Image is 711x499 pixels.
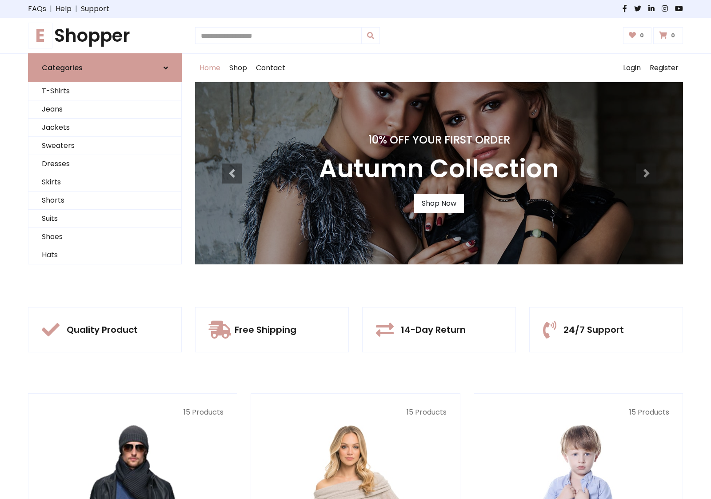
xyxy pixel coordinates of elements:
h5: 24/7 Support [563,324,624,335]
h5: Free Shipping [235,324,296,335]
h5: Quality Product [67,324,138,335]
h4: 10% Off Your First Order [319,134,559,147]
p: 15 Products [264,407,446,418]
a: Jackets [28,119,181,137]
a: 0 [623,27,652,44]
a: Dresses [28,155,181,173]
a: Shorts [28,192,181,210]
a: 0 [653,27,683,44]
a: Jeans [28,100,181,119]
a: Home [195,54,225,82]
a: Support [81,4,109,14]
span: 0 [669,32,677,40]
span: | [72,4,81,14]
a: FAQs [28,4,46,14]
p: 15 Products [42,407,224,418]
p: 15 Products [487,407,669,418]
a: Shop Now [414,194,464,213]
a: Login [619,54,645,82]
a: Help [56,4,72,14]
span: E [28,23,52,48]
a: Contact [252,54,290,82]
a: Hats [28,246,181,264]
a: Sweaters [28,137,181,155]
a: T-Shirts [28,82,181,100]
a: Skirts [28,173,181,192]
span: | [46,4,56,14]
a: Shoes [28,228,181,246]
a: Categories [28,53,182,82]
a: Register [645,54,683,82]
h6: Categories [42,64,83,72]
a: Suits [28,210,181,228]
span: 0 [638,32,646,40]
a: EShopper [28,25,182,46]
h5: 14-Day Return [401,324,466,335]
h1: Shopper [28,25,182,46]
h3: Autumn Collection [319,154,559,184]
a: Shop [225,54,252,82]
